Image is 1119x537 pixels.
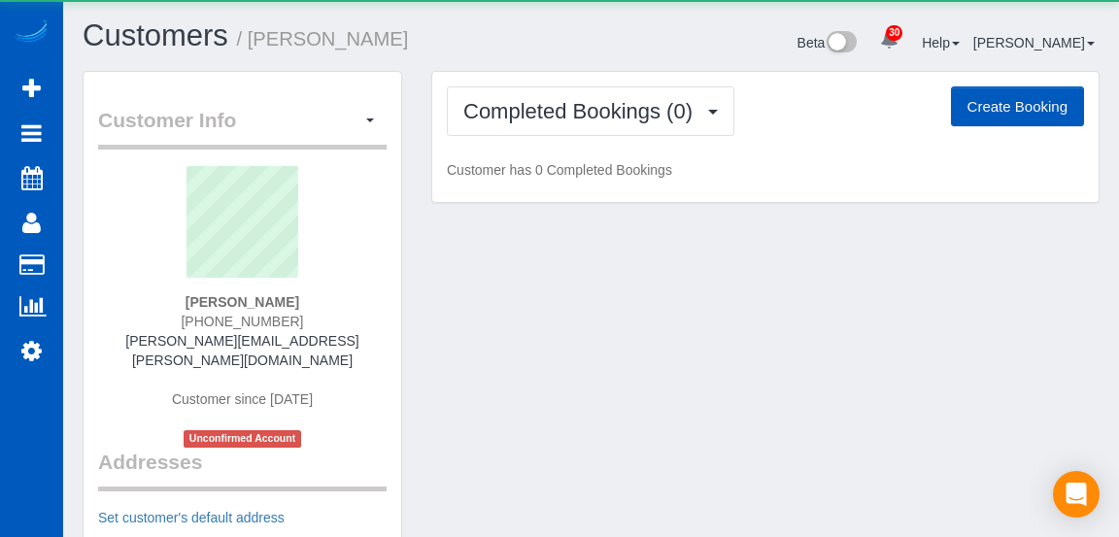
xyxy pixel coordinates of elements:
a: Set customer's default address [98,510,285,525]
a: Customers [83,18,228,52]
span: Customer since [DATE] [172,391,313,407]
div: Open Intercom Messenger [1053,471,1100,518]
img: Automaid Logo [12,19,51,47]
strong: [PERSON_NAME] [186,294,299,310]
p: Customer has 0 Completed Bookings [447,160,1084,180]
a: [PERSON_NAME] [973,35,1095,50]
a: [PERSON_NAME][EMAIL_ADDRESS][PERSON_NAME][DOMAIN_NAME] [125,333,358,368]
span: Unconfirmed Account [184,430,302,447]
button: Completed Bookings (0) [447,86,734,136]
span: 30 [886,25,902,41]
span: Completed Bookings (0) [463,99,702,123]
span: [PHONE_NUMBER] [181,314,303,329]
a: Help [922,35,960,50]
legend: Customer Info [98,106,387,150]
a: Beta [797,35,858,50]
a: 30 [870,19,908,62]
small: / [PERSON_NAME] [237,28,409,50]
button: Create Booking [951,86,1084,127]
img: New interface [825,31,857,56]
